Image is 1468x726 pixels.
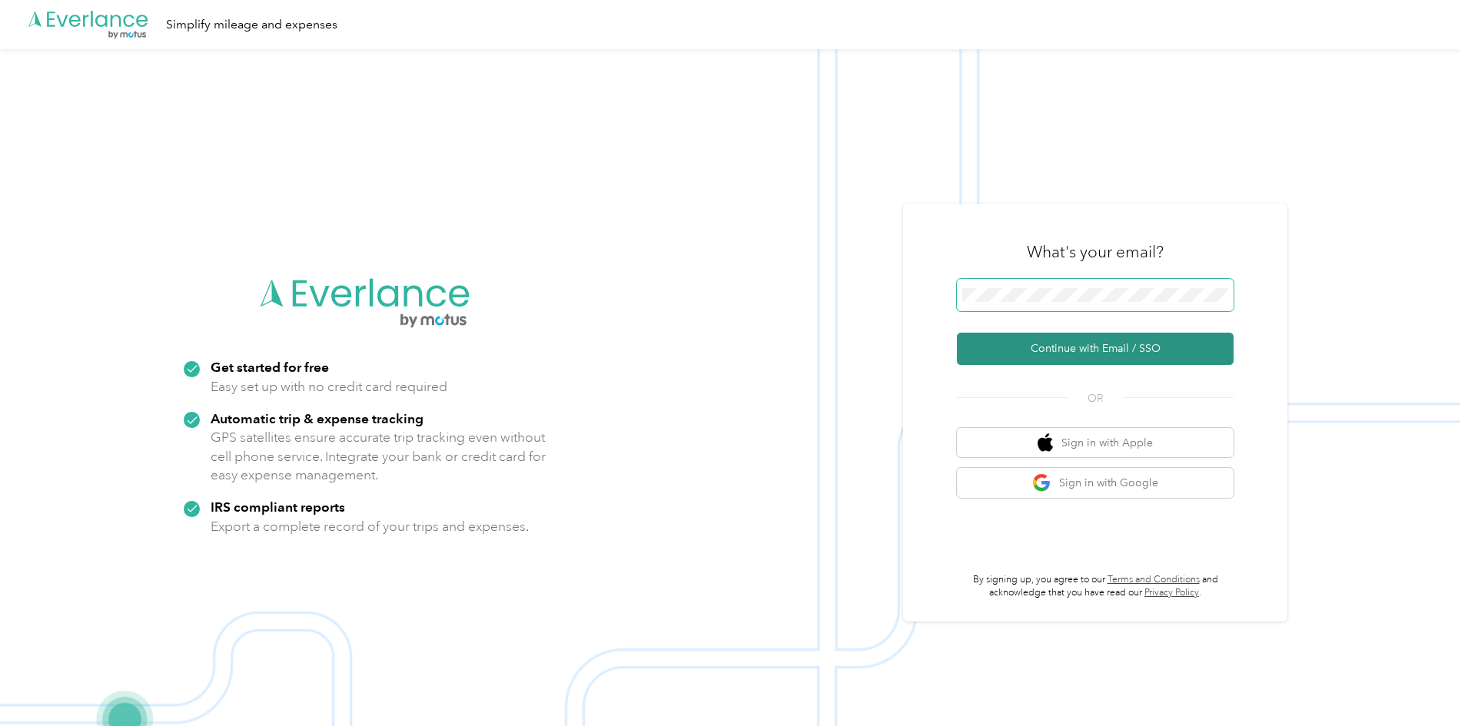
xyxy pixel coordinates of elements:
[1108,574,1200,585] a: Terms and Conditions
[211,410,423,426] strong: Automatic trip & expense tracking
[957,573,1234,600] p: By signing up, you agree to our and acknowledge that you have read our .
[1068,390,1122,406] span: OR
[1032,473,1051,492] img: google logo
[211,377,447,396] p: Easy set up with no credit card required
[166,15,337,35] div: Simplify mileage and expenses
[1038,433,1053,453] img: apple logo
[1027,241,1164,263] h3: What's your email?
[211,428,546,485] p: GPS satellites ensure accurate trip tracking even without cell phone service. Integrate your bank...
[957,468,1234,498] button: google logoSign in with Google
[957,333,1234,365] button: Continue with Email / SSO
[957,428,1234,458] button: apple logoSign in with Apple
[211,359,329,375] strong: Get started for free
[211,517,529,536] p: Export a complete record of your trips and expenses.
[211,499,345,515] strong: IRS compliant reports
[1144,587,1199,598] a: Privacy Policy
